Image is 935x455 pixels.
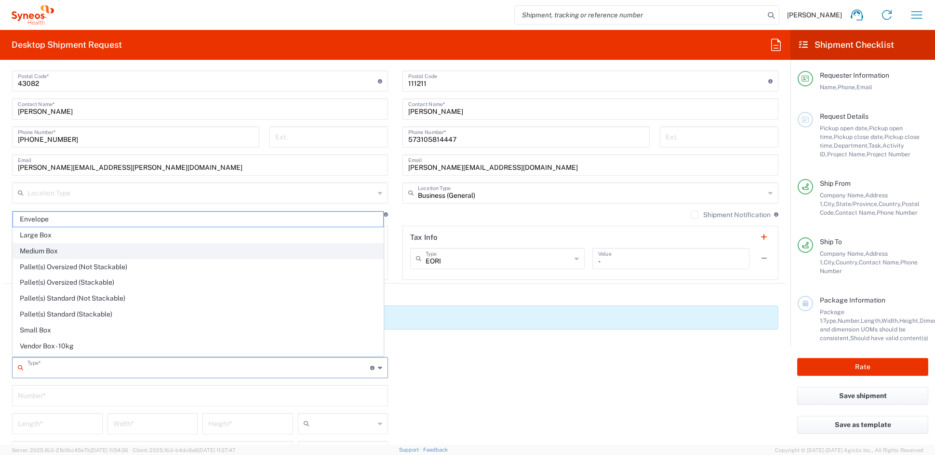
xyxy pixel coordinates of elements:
span: Package Information [820,296,885,304]
span: Pallet(s) Standard (Stackable) [13,307,383,322]
span: Should have valid content(s) [850,334,928,342]
span: Width, [882,317,899,324]
a: Support [399,447,423,453]
span: Envelope [13,212,383,227]
label: Shipment Notification [691,211,771,219]
span: Number, [838,317,861,324]
span: Server: 2025.16.0-21b0bc45e7b [12,447,128,453]
span: [DATE] 11:54:36 [91,447,128,453]
input: Shipment, tracking or reference number [515,6,764,24]
span: Height, [899,317,920,324]
span: Company Name, [820,192,865,199]
span: Phone, [838,83,856,91]
span: State/Province, [836,200,879,207]
span: Request Details [820,112,868,120]
span: Ship To [820,238,842,246]
span: Contact Name, [835,209,877,216]
span: Length, [861,317,882,324]
span: Type, [823,317,838,324]
span: Large Box [13,228,383,243]
span: Requester Information [820,71,889,79]
p: Please ensure your package dimensions and weight are correct, or you will be charged an audit fee. [41,313,774,322]
span: Copyright © [DATE]-[DATE] Agistix Inc., All Rights Reserved [775,446,923,455]
span: Task, [868,142,882,149]
span: Vendor Box - 10kg [13,339,383,354]
span: Phone Number [877,209,918,216]
button: Save as template [797,416,928,434]
span: Country, [836,259,859,266]
h2: Shipment Checklist [799,39,894,51]
em: Total shipment is made up of 1 package(s) containing 0 piece(s) weighing 0 and a total value of 0... [5,290,319,298]
span: Email [856,83,872,91]
span: Pickup close date, [834,133,884,140]
span: Pallet(s) Standard (Not Stackable) [13,291,383,306]
span: Project Number [867,151,910,158]
button: Rate [797,358,928,376]
span: [DATE] 11:37:47 [198,447,236,453]
span: Company Name, [820,250,865,257]
span: Ship From [820,179,851,187]
span: City, [824,200,836,207]
span: Name, [820,83,838,91]
h2: Tax Info [410,233,438,242]
span: Client: 2025.16.0-b4dc8a9 [133,447,236,453]
span: Pallet(s) Oversized (Stackable) [13,275,383,290]
span: Package 1: [820,308,844,324]
span: Pallet(s) Oversized (Not Stackable) [13,260,383,275]
span: Contact Name, [859,259,900,266]
a: Feedback [423,447,448,453]
span: Department, [834,142,868,149]
span: Pickup open date, [820,124,869,132]
button: Save shipment [797,387,928,405]
span: [PERSON_NAME] [787,11,842,19]
span: Project Name, [827,151,867,158]
span: Small Box [13,323,383,338]
span: Country, [879,200,902,207]
span: Medium Box [13,244,383,259]
h2: Desktop Shipment Request [12,39,122,51]
span: City, [824,259,836,266]
span: Vendor Box - 25kg [13,354,383,369]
